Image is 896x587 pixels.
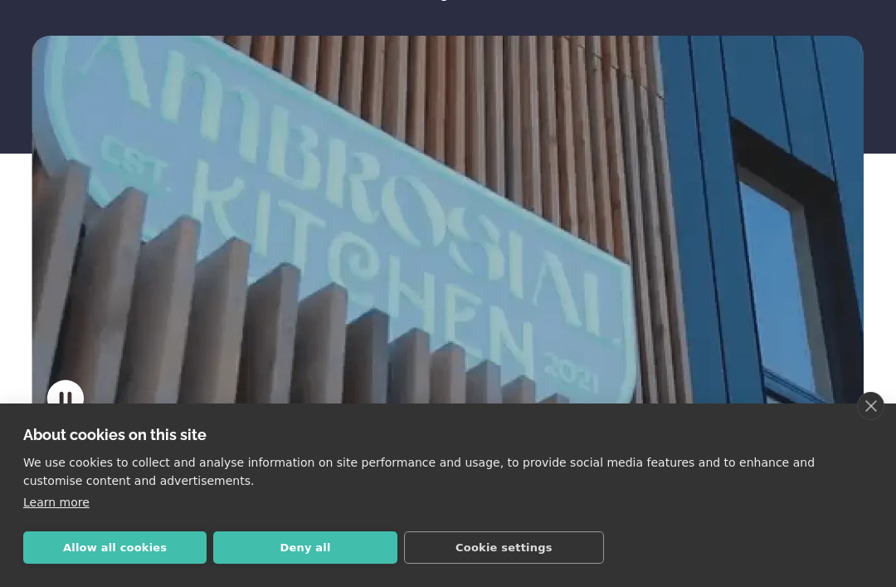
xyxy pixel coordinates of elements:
button: Cookie settings [404,531,604,564]
button: Allow all cookies [23,531,207,564]
strong: About cookies on this site [23,426,207,443]
a: close [857,392,884,420]
button: Deny all [213,531,397,564]
p: We use cookies to collect and analyse information on site performance and usage, to provide socia... [23,453,873,490]
a: Learn more [23,496,90,509]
